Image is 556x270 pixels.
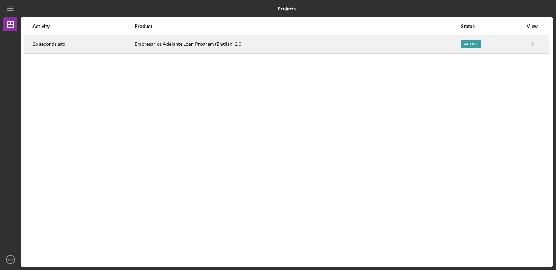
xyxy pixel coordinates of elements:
div: View [524,23,541,29]
div: Active [461,40,481,48]
div: Activity [32,23,134,29]
div: Empresarios Adelante Loan Program (English) 2.0 [134,36,460,53]
time: 2025-09-15 20:54 [32,41,65,47]
text: SC [8,258,13,262]
button: SC [3,253,17,267]
div: Product [134,23,460,29]
div: Status [461,23,523,29]
b: Projects [278,6,296,12]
